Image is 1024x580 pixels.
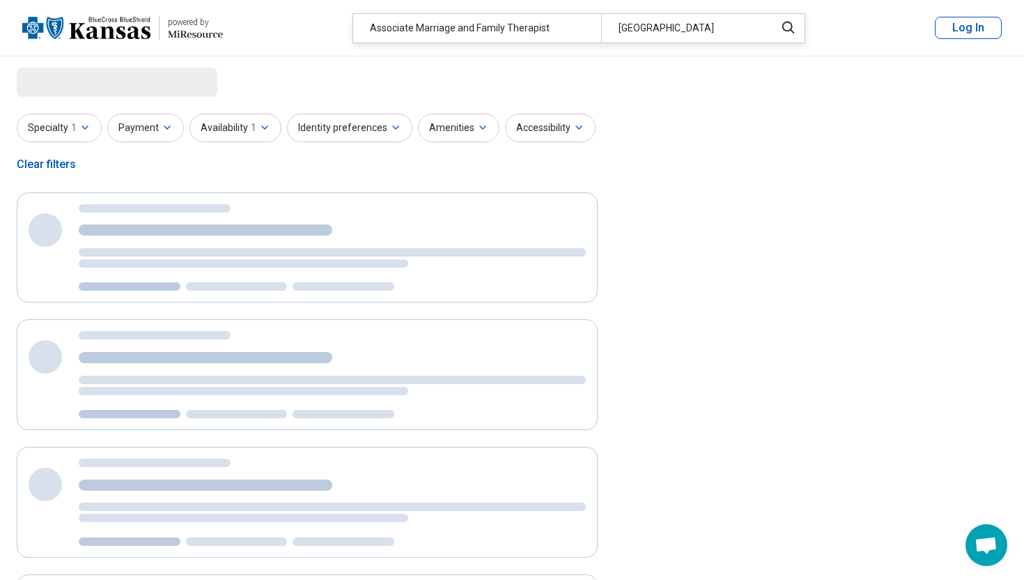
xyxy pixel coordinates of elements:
img: Blue Cross Blue Shield Kansas [22,11,150,45]
div: Clear filters [17,148,76,181]
button: Availability1 [189,114,281,142]
a: Open chat [965,524,1007,566]
a: Blue Cross Blue Shield Kansaspowered by [22,11,223,45]
div: [GEOGRAPHIC_DATA] [601,14,766,43]
span: Loading... [17,68,134,96]
button: Specialty1 [17,114,102,142]
button: Amenities [418,114,499,142]
span: 1 [251,121,256,135]
button: Log In [935,17,1002,39]
span: 1 [71,121,77,135]
button: Accessibility [505,114,596,142]
button: Identity preferences [287,114,412,142]
button: Payment [107,114,184,142]
div: powered by [168,16,223,29]
div: Associate Marriage and Family Therapist [353,14,601,43]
